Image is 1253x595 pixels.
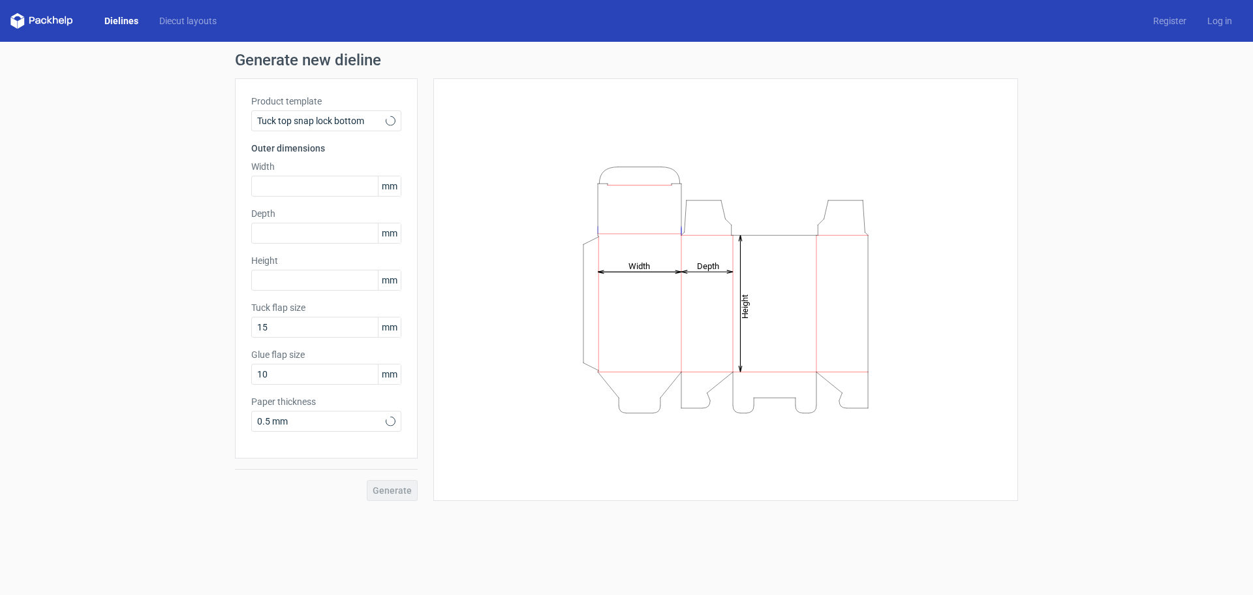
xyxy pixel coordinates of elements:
span: mm [378,223,401,243]
label: Depth [251,207,401,220]
span: mm [378,176,401,196]
a: Register [1143,14,1197,27]
a: Log in [1197,14,1243,27]
label: Tuck flap size [251,301,401,314]
tspan: Width [628,261,650,270]
label: Glue flap size [251,348,401,361]
tspan: Depth [697,261,719,270]
tspan: Height [740,294,750,318]
label: Height [251,254,401,267]
span: mm [378,317,401,337]
h3: Outer dimensions [251,142,401,155]
h1: Generate new dieline [235,52,1018,68]
span: mm [378,270,401,290]
span: mm [378,364,401,384]
label: Paper thickness [251,395,401,408]
span: 0.5 mm [257,415,386,428]
label: Product template [251,95,401,108]
a: Dielines [94,14,149,27]
a: Diecut layouts [149,14,227,27]
label: Width [251,160,401,173]
span: Tuck top snap lock bottom [257,114,386,127]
